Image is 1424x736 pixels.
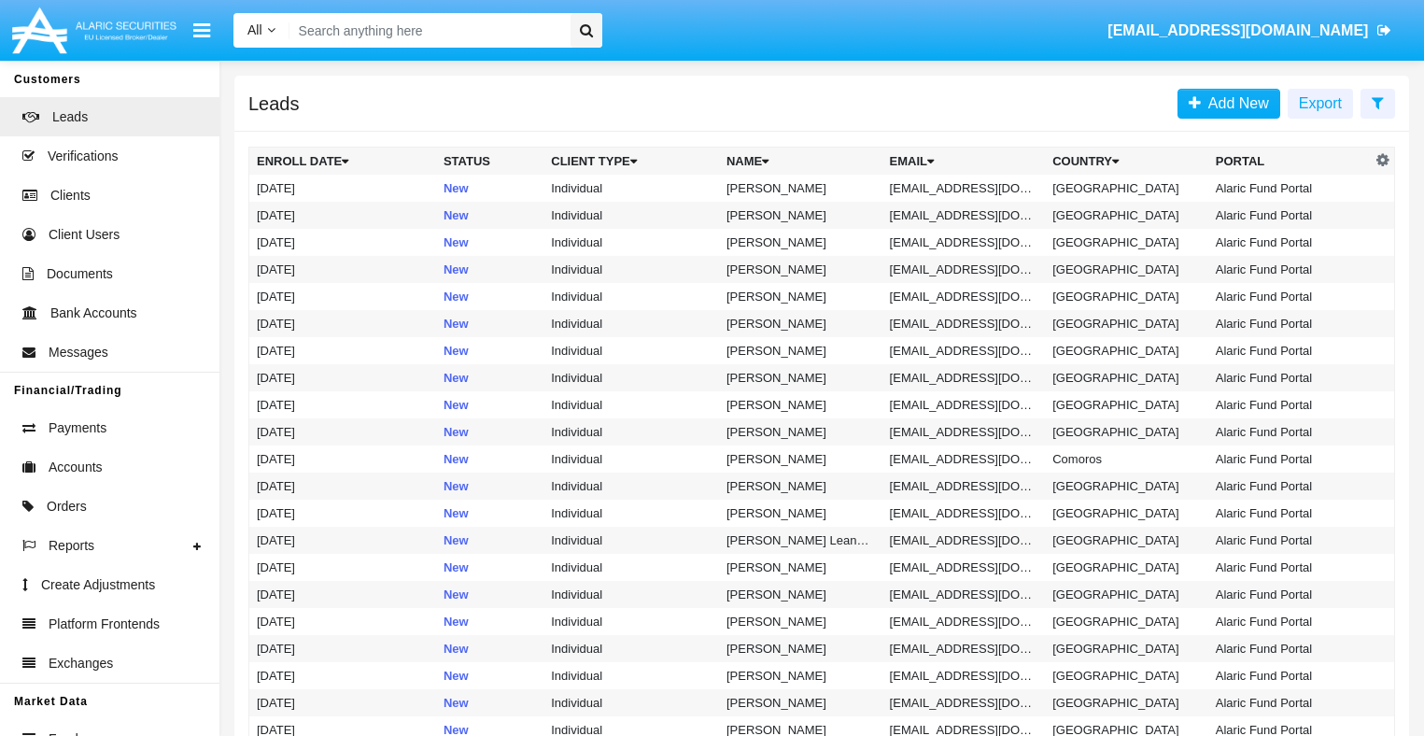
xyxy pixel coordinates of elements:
[719,283,882,310] td: [PERSON_NAME]
[436,256,543,283] td: New
[882,310,1046,337] td: [EMAIL_ADDRESS][DOMAIN_NAME]
[719,256,882,283] td: [PERSON_NAME]
[882,283,1046,310] td: [EMAIL_ADDRESS][DOMAIN_NAME]
[543,446,719,473] td: Individual
[249,391,436,418] td: [DATE]
[1045,337,1208,364] td: [GEOGRAPHIC_DATA]
[1045,148,1208,176] th: Country
[1208,418,1372,446] td: Alaric Fund Portal
[249,446,436,473] td: [DATE]
[249,581,436,608] td: [DATE]
[719,418,882,446] td: [PERSON_NAME]
[249,310,436,337] td: [DATE]
[1208,527,1372,554] td: Alaric Fund Portal
[543,256,719,283] td: Individual
[543,337,719,364] td: Individual
[1208,256,1372,283] td: Alaric Fund Portal
[249,202,436,229] td: [DATE]
[47,497,87,517] span: Orders
[1045,202,1208,229] td: [GEOGRAPHIC_DATA]
[249,608,436,635] td: [DATE]
[1208,337,1372,364] td: Alaric Fund Portal
[882,229,1046,256] td: [EMAIL_ADDRESS][DOMAIN_NAME]
[882,364,1046,391] td: [EMAIL_ADDRESS][DOMAIN_NAME]
[249,175,436,202] td: [DATE]
[1208,689,1372,716] td: Alaric Fund Portal
[719,500,882,527] td: [PERSON_NAME]
[882,608,1046,635] td: [EMAIL_ADDRESS][DOMAIN_NAME]
[1299,95,1342,111] span: Export
[436,364,543,391] td: New
[1045,608,1208,635] td: [GEOGRAPHIC_DATA]
[882,446,1046,473] td: [EMAIL_ADDRESS][DOMAIN_NAME]
[249,283,436,310] td: [DATE]
[1045,175,1208,202] td: [GEOGRAPHIC_DATA]
[1045,635,1208,662] td: [GEOGRAPHIC_DATA]
[719,391,882,418] td: [PERSON_NAME]
[47,264,113,284] span: Documents
[48,147,118,166] span: Verifications
[719,608,882,635] td: [PERSON_NAME]
[1045,283,1208,310] td: [GEOGRAPHIC_DATA]
[249,635,436,662] td: [DATE]
[436,175,543,202] td: New
[543,418,719,446] td: Individual
[436,662,543,689] td: New
[719,581,882,608] td: [PERSON_NAME]
[436,554,543,581] td: New
[719,175,882,202] td: [PERSON_NAME]
[249,473,436,500] td: [DATE]
[1045,418,1208,446] td: [GEOGRAPHIC_DATA]
[436,310,543,337] td: New
[1288,89,1353,119] button: Export
[882,500,1046,527] td: [EMAIL_ADDRESS][DOMAIN_NAME]
[882,337,1046,364] td: [EMAIL_ADDRESS][DOMAIN_NAME]
[543,608,719,635] td: Individual
[1201,95,1269,111] span: Add New
[1045,689,1208,716] td: [GEOGRAPHIC_DATA]
[543,527,719,554] td: Individual
[543,635,719,662] td: Individual
[49,615,160,634] span: Platform Frontends
[543,391,719,418] td: Individual
[543,229,719,256] td: Individual
[1045,527,1208,554] td: [GEOGRAPHIC_DATA]
[543,310,719,337] td: Individual
[1045,446,1208,473] td: Comoros
[1208,500,1372,527] td: Alaric Fund Portal
[882,635,1046,662] td: [EMAIL_ADDRESS][DOMAIN_NAME]
[249,689,436,716] td: [DATE]
[436,229,543,256] td: New
[543,202,719,229] td: Individual
[1208,310,1372,337] td: Alaric Fund Portal
[249,148,436,176] th: Enroll Date
[719,554,882,581] td: [PERSON_NAME]
[882,527,1046,554] td: [EMAIL_ADDRESS][DOMAIN_NAME]
[719,364,882,391] td: [PERSON_NAME]
[436,689,543,716] td: New
[249,527,436,554] td: [DATE]
[1045,554,1208,581] td: [GEOGRAPHIC_DATA]
[9,3,179,58] img: Logo image
[1208,635,1372,662] td: Alaric Fund Portal
[1045,391,1208,418] td: [GEOGRAPHIC_DATA]
[1045,662,1208,689] td: [GEOGRAPHIC_DATA]
[543,364,719,391] td: Individual
[1208,473,1372,500] td: Alaric Fund Portal
[719,662,882,689] td: [PERSON_NAME]
[1045,581,1208,608] td: [GEOGRAPHIC_DATA]
[543,689,719,716] td: Individual
[719,473,882,500] td: [PERSON_NAME]
[436,581,543,608] td: New
[436,202,543,229] td: New
[543,175,719,202] td: Individual
[249,662,436,689] td: [DATE]
[1208,581,1372,608] td: Alaric Fund Portal
[882,473,1046,500] td: [EMAIL_ADDRESS][DOMAIN_NAME]
[1045,473,1208,500] td: [GEOGRAPHIC_DATA]
[1208,446,1372,473] td: Alaric Fund Portal
[1208,229,1372,256] td: Alaric Fund Portal
[543,473,719,500] td: Individual
[1208,148,1372,176] th: Portal
[719,337,882,364] td: [PERSON_NAME]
